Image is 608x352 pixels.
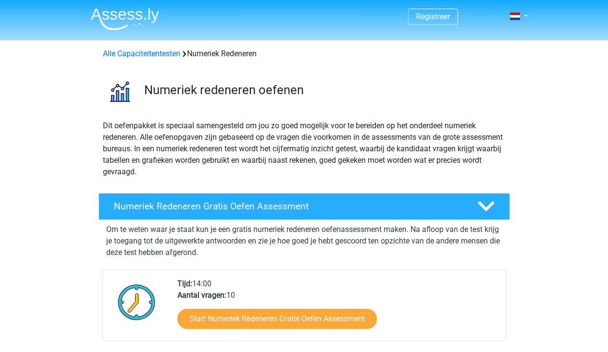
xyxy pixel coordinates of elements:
h4: Numeriek Redeneren Gratis Oefen Assessment [114,201,462,212]
h3: Numeriek redeneren oefenen [144,83,502,97]
p: Dit oefenpakket is speciaal samengesteld om jou zo goed mogelijk voor te bereiden op het onderdee... [103,120,506,178]
a: Alle Capaciteitentesten [103,49,180,58]
div: 14:00 10 [170,278,505,340]
a: Start Numeriek Redeneren Gratis Oefen Assessment [177,309,377,329]
b: Aantal vragen: [177,291,226,300]
a: Numeriek Redeneren Gratis Oefen Assessment [95,193,514,220]
img: Assessly [91,8,159,30]
a: Registreer [416,12,450,21]
img: Klok [112,278,161,326]
div: Numeriek Redeneren [99,48,509,60]
b: Tijd: [177,279,192,288]
img: numeriek redeneren [99,71,140,112]
p: Om te weten waar je staat kun je een gratis numeriek redeneren oefenassessment maken. Na afloop v... [106,224,502,258]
